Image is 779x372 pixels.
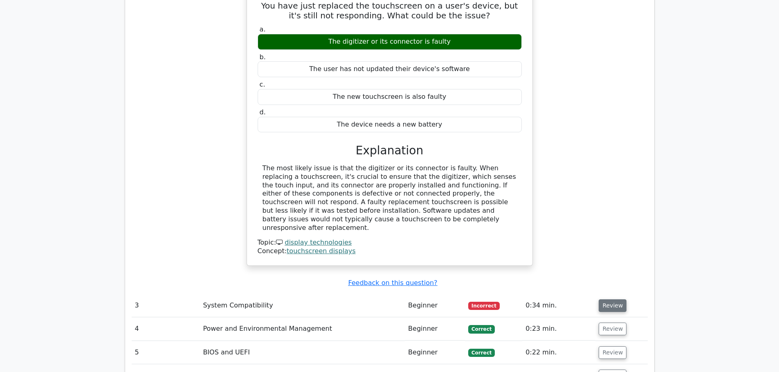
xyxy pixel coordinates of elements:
[405,341,465,364] td: Beginner
[599,346,626,359] button: Review
[405,317,465,341] td: Beginner
[260,80,265,88] span: c.
[522,294,595,317] td: 0:34 min.
[287,247,356,255] a: touchscreen displays
[258,247,522,256] div: Concept:
[599,323,626,335] button: Review
[468,302,500,310] span: Incorrect
[522,317,595,341] td: 0:23 min.
[260,108,266,116] span: d.
[258,61,522,77] div: The user has not updated their device's software
[468,349,495,357] span: Correct
[260,25,266,33] span: a.
[599,299,626,312] button: Review
[468,325,495,333] span: Correct
[200,294,405,317] td: System Compatibility
[285,238,352,246] a: display technologies
[258,117,522,133] div: The device needs a new battery
[132,317,200,341] td: 4
[258,34,522,50] div: The digitizer or its connector is faulty
[348,279,437,287] a: Feedback on this question?
[258,238,522,247] div: Topic:
[200,341,405,364] td: BIOS and UEFI
[132,294,200,317] td: 3
[132,341,200,364] td: 5
[258,89,522,105] div: The new touchscreen is also faulty
[263,144,517,158] h3: Explanation
[263,164,517,232] div: The most likely issue is that the digitizer or its connector is faulty. When replacing a touchscr...
[405,294,465,317] td: Beginner
[257,1,523,20] h5: You have just replaced the touchscreen on a user's device, but it's still not responding. What co...
[200,317,405,341] td: Power and Environmental Management
[522,341,595,364] td: 0:22 min.
[260,53,266,61] span: b.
